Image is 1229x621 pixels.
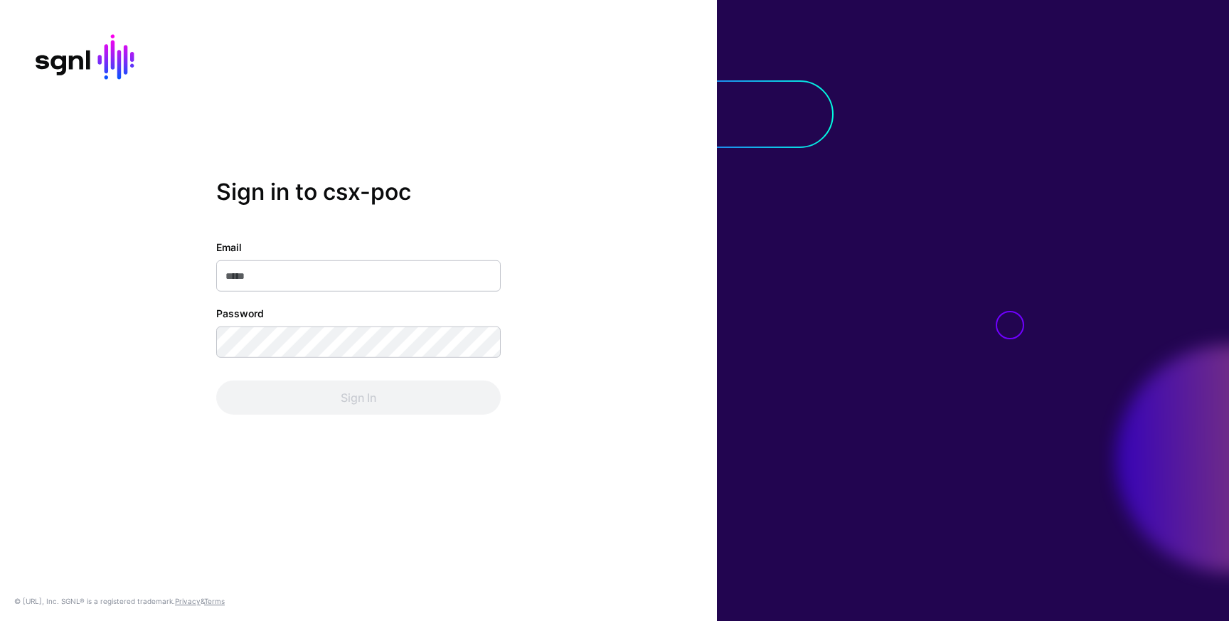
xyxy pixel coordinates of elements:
[14,595,225,607] div: © [URL], Inc. SGNL® is a registered trademark. &
[216,306,264,321] label: Password
[216,178,501,205] h2: Sign in to csx-poc
[175,597,201,605] a: Privacy
[204,597,225,605] a: Terms
[216,240,242,255] label: Email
